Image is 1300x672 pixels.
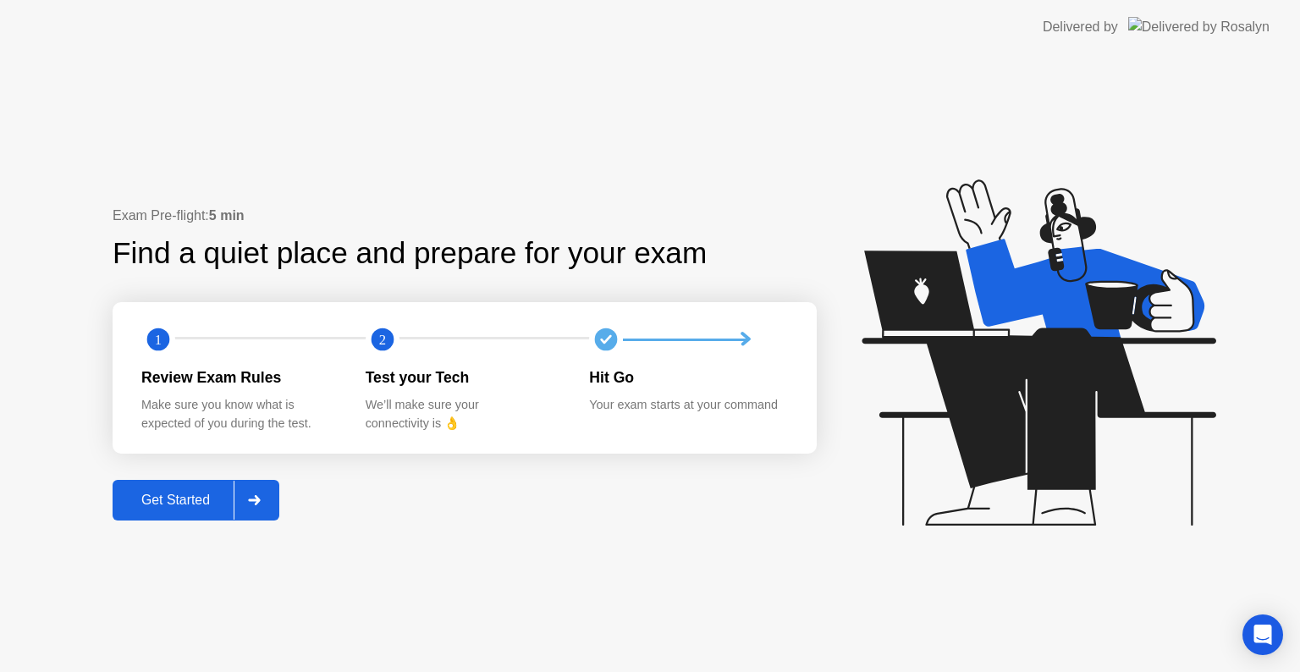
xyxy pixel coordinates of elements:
[118,493,234,508] div: Get Started
[113,480,279,521] button: Get Started
[1242,614,1283,655] div: Open Intercom Messenger
[589,396,786,415] div: Your exam starts at your command
[209,208,245,223] b: 5 min
[113,206,817,226] div: Exam Pre-flight:
[1043,17,1118,37] div: Delivered by
[1128,17,1270,36] img: Delivered by Rosalyn
[155,332,162,348] text: 1
[366,396,563,432] div: We’ll make sure your connectivity is 👌
[379,332,386,348] text: 2
[589,366,786,388] div: Hit Go
[141,396,339,432] div: Make sure you know what is expected of you during the test.
[366,366,563,388] div: Test your Tech
[141,366,339,388] div: Review Exam Rules
[113,231,709,276] div: Find a quiet place and prepare for your exam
